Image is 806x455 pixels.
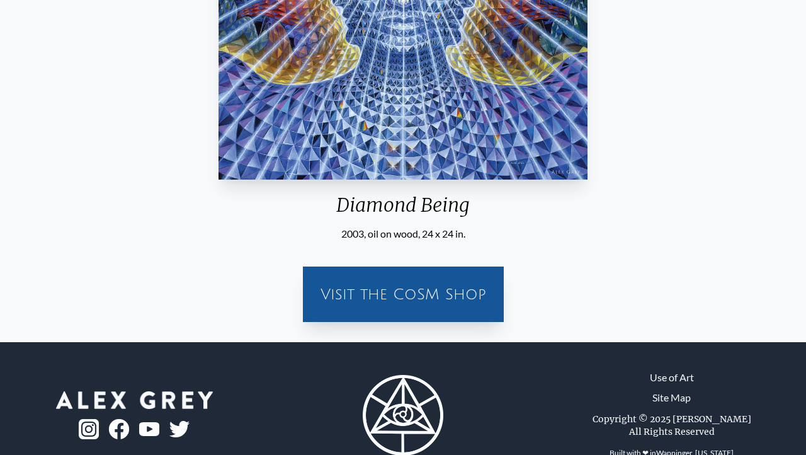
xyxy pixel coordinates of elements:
[652,390,691,405] a: Site Map
[169,421,190,437] img: twitter-logo.png
[593,413,751,425] div: Copyright © 2025 [PERSON_NAME]
[139,422,159,437] img: youtube-logo.png
[213,193,593,226] div: Diamond Being
[650,370,694,385] a: Use of Art
[310,274,496,314] a: Visit the CoSM Shop
[79,419,99,439] img: ig-logo.png
[109,419,129,439] img: fb-logo.png
[629,425,715,438] div: All Rights Reserved
[213,226,593,241] div: 2003, oil on wood, 24 x 24 in.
